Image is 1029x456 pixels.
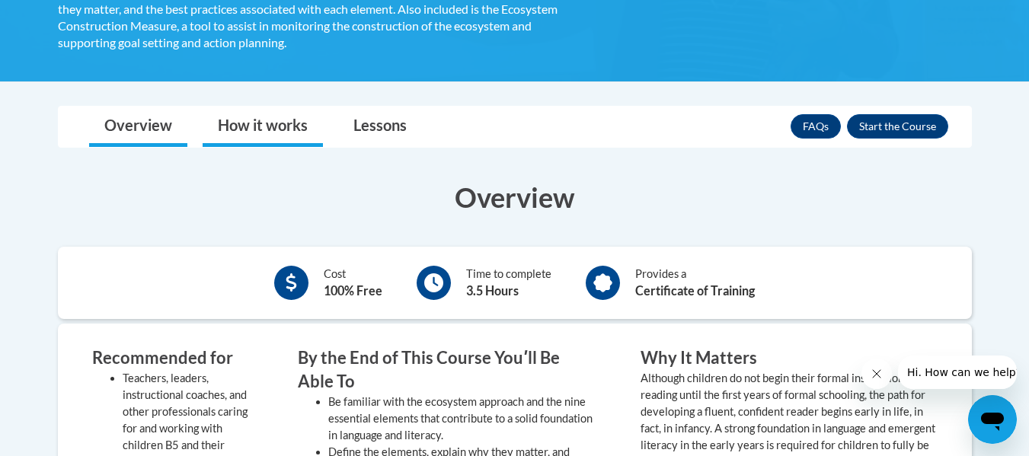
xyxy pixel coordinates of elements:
[92,346,252,370] h3: Recommended for
[324,266,382,300] div: Cost
[9,11,123,23] span: Hi. How can we help?
[635,266,755,300] div: Provides a
[466,266,551,300] div: Time to complete
[968,395,1017,444] iframe: Button to launch messaging window
[58,178,972,216] h3: Overview
[847,114,948,139] button: Enroll
[203,107,323,147] a: How it works
[338,107,422,147] a: Lessons
[298,346,595,394] h3: By the End of This Course Youʹll Be Able To
[791,114,841,139] a: FAQs
[89,107,187,147] a: Overview
[466,283,519,298] b: 3.5 Hours
[324,283,382,298] b: 100% Free
[861,359,892,389] iframe: Close message
[641,346,938,370] h3: Why It Matters
[328,394,595,444] li: Be familiar with the ecosystem approach and the nine essential elements that contribute to a soli...
[635,283,755,298] b: Certificate of Training
[898,356,1017,389] iframe: Message from company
